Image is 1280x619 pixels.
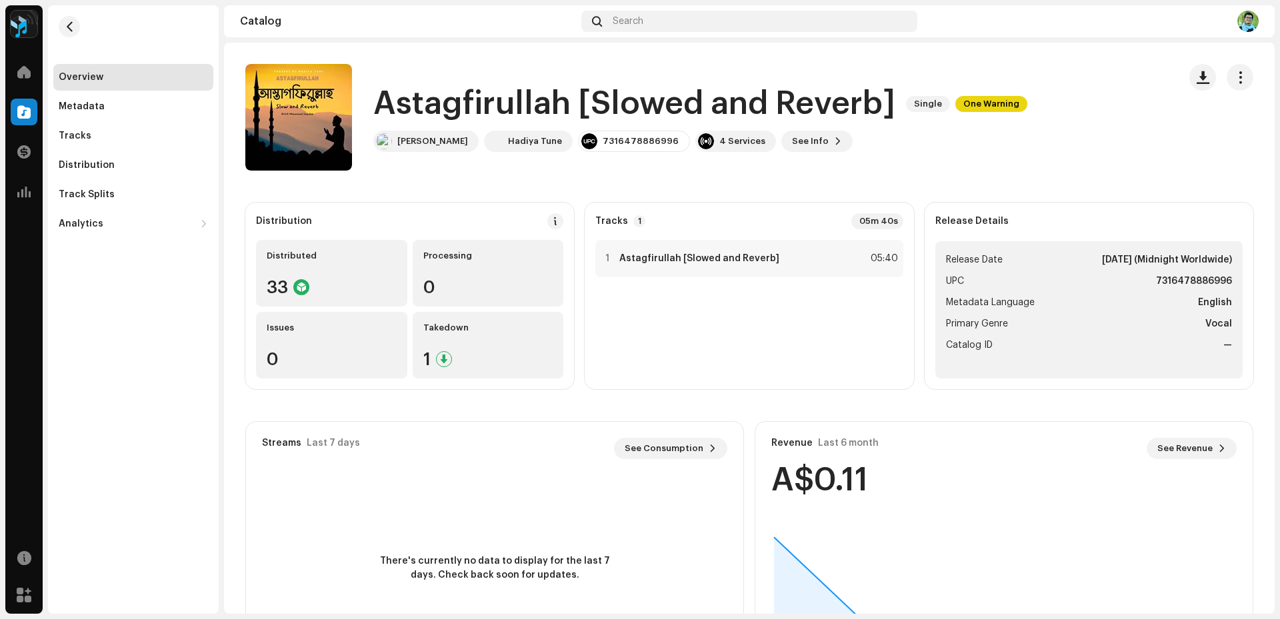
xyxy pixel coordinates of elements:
img: 28b5ffca-c3a2-4c62-898c-df7d729f3e6b [487,133,503,149]
div: Distribution [256,216,312,227]
div: Analytics [59,219,103,229]
re-m-nav-item: Track Splits [53,181,213,208]
span: See Info [792,128,829,155]
span: See Revenue [1157,435,1213,462]
div: 05m 40s [851,213,903,229]
button: See Consumption [614,438,727,459]
h1: Astagfirullah [Slowed and Reverb] [373,83,895,125]
strong: [DATE] (Midnight Worldwide) [1102,252,1232,268]
re-m-nav-item: Overview [53,64,213,91]
div: Last 7 days [307,438,360,448]
div: 4 Services [719,136,765,147]
div: Track Splits [59,189,115,200]
strong: Tracks [595,216,628,227]
re-m-nav-item: Tracks [53,123,213,149]
div: 05:40 [869,251,898,267]
re-m-nav-item: Distribution [53,152,213,179]
re-m-nav-dropdown: Analytics [53,211,213,237]
div: Streams [262,438,301,448]
div: Overview [59,72,103,83]
span: One Warning [955,96,1027,112]
strong: English [1198,295,1232,310]
span: Metadata Language [946,295,1035,310]
img: 2dae3d76-597f-44f3-9fef-6a12da6d2ece [11,11,37,37]
span: UPC [946,273,964,289]
span: See Consumption [625,435,703,462]
div: Last 6 month [818,438,879,448]
span: Single [906,96,950,112]
span: Release Date [946,252,1003,268]
strong: Astagfirullah [Slowed and Reverb] [619,253,779,264]
div: Issues [267,322,397,333]
div: Revenue [771,438,813,448]
div: Tracks [59,131,91,141]
strong: Release Details [935,216,1009,227]
p-badge: 1 [633,215,645,227]
strong: Vocal [1205,316,1232,332]
span: Primary Genre [946,316,1008,332]
div: Distribution [59,160,115,171]
strong: 7316478886996 [1156,273,1232,289]
div: Metadata [59,101,105,112]
span: Catalog ID [946,337,993,353]
img: 3d8c0b78-02a8-454a-af89-fcb999e65868 [1237,11,1259,32]
re-m-nav-item: Metadata [53,93,213,120]
div: [PERSON_NAME] [397,136,468,147]
div: Processing [423,251,553,261]
strong: — [1223,337,1232,353]
div: 7316478886996 [603,136,679,147]
img: 0703beb6-c443-409a-80ba-ea37276acd51 [376,133,392,149]
button: See Revenue [1147,438,1237,459]
div: Distributed [267,251,397,261]
div: Takedown [423,322,553,333]
span: There's currently no data to display for the last 7 days. Check back soon for updates. [375,554,615,582]
button: See Info [781,131,853,152]
div: Hadiya Tune [508,136,562,147]
div: Catalog [240,16,576,27]
span: Search [613,16,643,27]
